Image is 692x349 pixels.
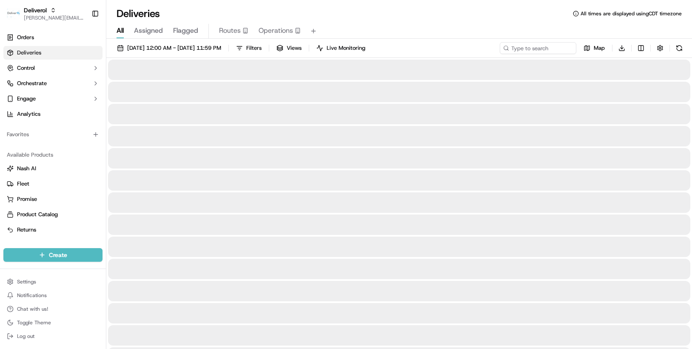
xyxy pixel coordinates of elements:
[3,61,103,75] button: Control
[113,42,225,54] button: [DATE] 12:00 AM - [DATE] 11:59 PM
[3,162,103,175] button: Nash AI
[3,208,103,221] button: Product Catalog
[246,44,262,52] span: Filters
[117,7,160,20] h1: Deliveries
[24,14,85,21] button: [PERSON_NAME][EMAIL_ADDRESS][PERSON_NAME][DOMAIN_NAME]
[3,303,103,315] button: Chat with us!
[17,278,36,285] span: Settings
[581,10,682,17] span: All times are displayed using CDT timezone
[3,107,103,121] a: Analytics
[287,44,302,52] span: Views
[127,44,221,52] span: [DATE] 12:00 AM - [DATE] 11:59 PM
[134,26,163,36] span: Assigned
[273,42,305,54] button: Views
[17,80,47,87] span: Orchestrate
[17,64,35,72] span: Control
[17,226,36,234] span: Returns
[7,195,99,203] a: Promise
[117,26,124,36] span: All
[3,248,103,262] button: Create
[173,26,198,36] span: Flagged
[17,95,36,103] span: Engage
[3,276,103,288] button: Settings
[3,92,103,106] button: Engage
[3,330,103,342] button: Log out
[219,26,241,36] span: Routes
[594,44,605,52] span: Map
[17,211,58,218] span: Product Catalog
[232,42,265,54] button: Filters
[3,192,103,206] button: Promise
[7,180,99,188] a: Fleet
[3,31,103,44] a: Orders
[17,195,37,203] span: Promise
[580,42,609,54] button: Map
[17,306,48,312] span: Chat with us!
[7,211,99,218] a: Product Catalog
[3,46,103,60] a: Deliveries
[17,34,34,41] span: Orders
[3,128,103,141] div: Favorites
[24,6,47,14] button: Deliverol
[3,177,103,191] button: Fleet
[17,165,36,172] span: Nash AI
[500,42,576,54] input: Type to search
[17,49,41,57] span: Deliveries
[313,42,369,54] button: Live Monitoring
[7,226,99,234] a: Returns
[3,317,103,329] button: Toggle Theme
[259,26,293,36] span: Operations
[7,8,20,20] img: Deliverol
[49,251,67,259] span: Create
[3,3,88,24] button: DeliverolDeliverol[PERSON_NAME][EMAIL_ADDRESS][PERSON_NAME][DOMAIN_NAME]
[17,292,47,299] span: Notifications
[17,319,51,326] span: Toggle Theme
[17,333,34,340] span: Log out
[17,110,40,118] span: Analytics
[7,165,99,172] a: Nash AI
[327,44,365,52] span: Live Monitoring
[3,148,103,162] div: Available Products
[3,289,103,301] button: Notifications
[17,180,29,188] span: Fleet
[3,223,103,237] button: Returns
[673,42,685,54] button: Refresh
[3,77,103,90] button: Orchestrate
